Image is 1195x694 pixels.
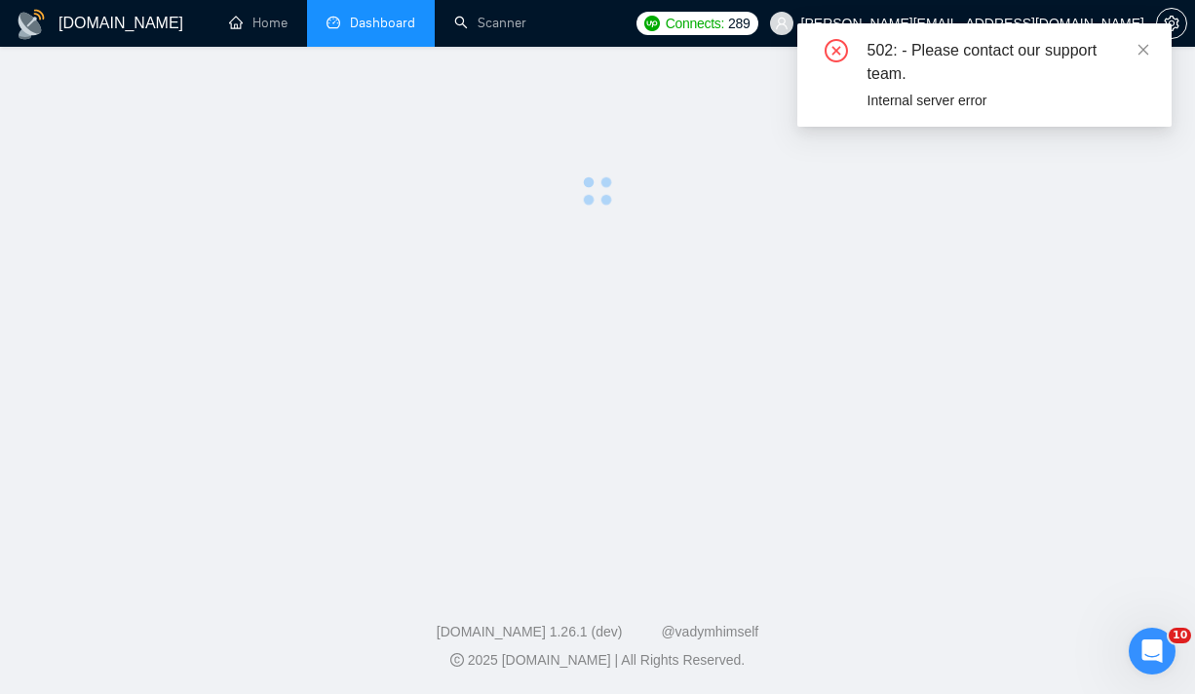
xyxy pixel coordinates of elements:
[1157,16,1186,31] span: setting
[825,39,848,62] span: close-circle
[1137,43,1150,57] span: close
[867,90,1148,111] div: Internal server error
[350,15,415,31] span: Dashboard
[437,624,623,639] a: [DOMAIN_NAME] 1.26.1 (dev)
[644,16,660,31] img: upwork-logo.png
[327,16,340,29] span: dashboard
[1129,628,1176,675] iframe: Intercom live chat
[16,650,1179,671] div: 2025 [DOMAIN_NAME] | All Rights Reserved.
[1169,628,1191,643] span: 10
[450,653,464,667] span: copyright
[728,13,750,34] span: 289
[1156,8,1187,39] button: setting
[661,624,758,639] a: @vadymhimself
[775,17,789,30] span: user
[454,15,526,31] a: searchScanner
[867,39,1148,86] div: 502: - Please contact our support team.
[666,13,724,34] span: Connects:
[16,9,47,40] img: logo
[1156,16,1187,31] a: setting
[229,15,288,31] a: homeHome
